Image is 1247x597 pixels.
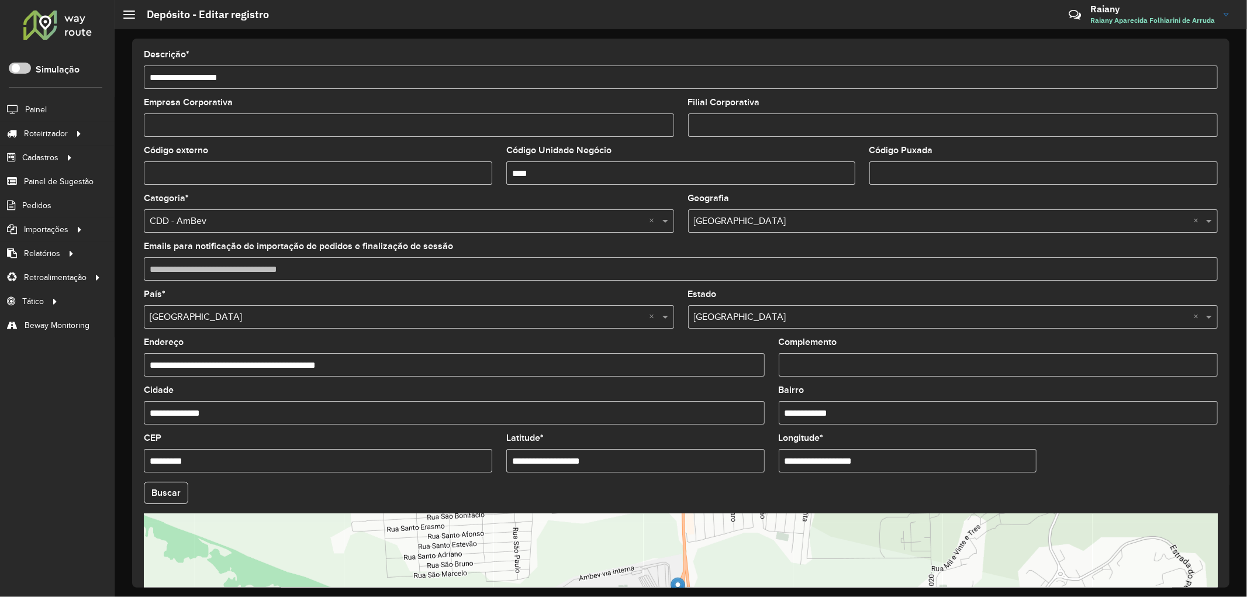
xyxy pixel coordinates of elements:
span: Relatórios [24,247,60,260]
span: Beway Monitoring [25,319,89,332]
button: Buscar [144,482,188,504]
span: Clear all [1193,310,1203,324]
label: Código externo [144,143,208,157]
label: Descrição [144,47,189,61]
span: Cadastros [22,151,58,164]
label: País [144,287,165,301]
label: CEP [144,431,161,445]
span: Clear all [1193,214,1203,228]
label: Latitude [506,431,544,445]
span: Painel [25,103,47,116]
span: Pedidos [22,199,51,212]
label: Estado [688,287,717,301]
label: Categoria [144,191,189,205]
label: Cidade [144,383,174,397]
span: Tático [22,295,44,308]
label: Geografia [688,191,730,205]
label: Endereço [144,335,184,349]
span: Importações [24,223,68,236]
label: Longitude [779,431,824,445]
label: Filial Corporativa [688,95,760,109]
span: Raiany Aparecida Folhiarini de Arruda [1090,15,1215,26]
label: Código Unidade Negócio [506,143,612,157]
label: Código Puxada [869,143,933,157]
span: Painel de Sugestão [24,175,94,188]
span: Roteirizador [24,127,68,140]
label: Emails para notificação de importação de pedidos e finalização de sessão [144,239,453,253]
h2: Depósito - Editar registro [135,8,269,21]
label: Bairro [779,383,804,397]
label: Simulação [36,63,80,77]
label: Empresa Corporativa [144,95,233,109]
h3: Raiany [1090,4,1215,15]
a: Contato Rápido [1062,2,1087,27]
span: Clear all [650,214,659,228]
span: Clear all [650,310,659,324]
span: Retroalimentação [24,271,87,284]
label: Complemento [779,335,837,349]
